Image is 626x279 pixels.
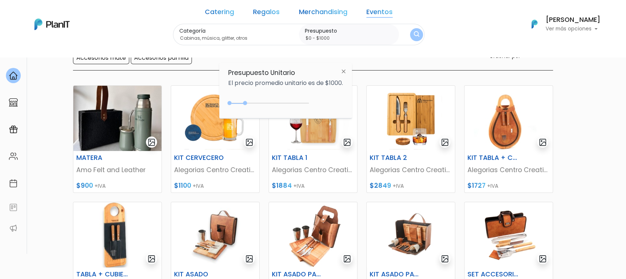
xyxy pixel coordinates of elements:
span: $1884 [272,181,292,190]
p: Amo Felt and Leather [76,165,159,175]
a: Regalos [253,9,280,18]
img: thumb_image__copia___copia_-Photoroom__42_.jpg [171,202,259,267]
a: Eventos [366,9,393,18]
div: J [19,45,130,59]
h6: Presupuesto Unitario [228,69,343,77]
input: Accesorios mate [73,52,129,64]
p: Alegorias Centro Creativo [272,165,354,175]
h6: KIT TABLA 2 [365,154,426,162]
h6: MATERA [72,154,133,162]
span: $2849 [370,181,391,190]
input: Accesorios parrilla [131,52,192,64]
a: Merchandising [299,9,347,18]
h6: SET ACCESORIOS [PERSON_NAME] [463,270,524,278]
h6: KIT CERVECERO [170,154,230,162]
img: thumb_Captura_de_pantalla_2022-10-18_142813.jpg [464,86,553,151]
img: thumb_Captura_de_pantalla_2022-10-19_112057.jpg [367,202,455,267]
button: PlanIt Logo [PERSON_NAME] Ver más opciones [522,14,600,34]
label: Categoría [179,27,296,35]
p: Alegorias Centro Creativo [467,165,550,175]
img: campaigns-02234683943229c281be62815700db0a1741e53638e28bf9629b52c665b00959.svg [9,125,18,134]
img: search_button-432b6d5273f82d61273b3651a40e1bd1b912527efae98b1b7a1b2c0702e16a8d.svg [414,31,419,38]
img: people-662611757002400ad9ed0e3c099ab2801c6687ba6c219adb57efc949bc21e19d.svg [9,152,18,161]
img: partners-52edf745621dab592f3b2c58e3bca9d71375a7ef29c3b500c9f145b62cc070d4.svg [9,224,18,233]
p: Ver más opciones [546,26,600,32]
h6: KIT ASADO PARA 2 [365,270,426,278]
h6: KIT ASADO PARA 2 [267,270,328,278]
div: PLAN IT Ya probaste PlanitGO? Vas a poder automatizarlas acciones de todo el año. Escribinos para... [19,52,130,99]
img: thumb_kittablaconcubiertos_vasowhisky_posavasos.jpg [367,86,455,151]
span: +IVA [487,182,498,190]
h6: KIT TABLA 1 [267,154,328,162]
img: gallery-light [539,255,547,263]
p: Alegorias Centro Creativo [174,165,256,175]
img: gallery-light [147,138,156,147]
img: gallery-light [245,255,254,263]
img: marketplace-4ceaa7011d94191e9ded77b95e3339b90024bf715f7c57f8cf31f2d8c509eaba.svg [9,98,18,107]
i: send [126,111,141,120]
img: thumb_9D89606C-6833-49F3-AB9B-70BB40D551FA.jpeg [73,86,162,151]
img: gallery-light [147,255,156,263]
img: gallery-light [441,255,449,263]
span: ¡Escríbenos! [39,113,113,120]
img: thumb_Captura_de_pantalla_2022-10-19_115400.jpg [464,202,553,267]
span: J [74,45,89,59]
p: Ya probaste PlanitGO? Vas a poder automatizarlas acciones de todo el año. Escribinos para saber más! [26,68,124,93]
img: close-6986928ebcb1d6c9903e3b54e860dbc4d054630f23adef3a32610726dff6a82b.svg [337,65,350,78]
strong: PLAN IT [26,60,47,66]
i: keyboard_arrow_down [115,56,126,68]
span: $1100 [174,181,191,190]
img: thumb_kittablaredonda_jarracervezayposavasosimilcuero.jpg [171,86,259,151]
label: Presupuesto [305,27,396,35]
img: home-e721727adea9d79c4d83392d1f703f7f8bce08238fde08b1acbfd93340b81755.svg [9,71,18,80]
h6: TABLA + CUBIERTOS [72,270,133,278]
img: user_04fe99587a33b9844688ac17b531be2b.png [60,45,74,59]
p: Alegorias Centro Creativo [370,165,452,175]
img: feedback-78b5a0c8f98aac82b08bfc38622c3050aee476f2c9584af64705fc4e61158814.svg [9,203,18,212]
span: +IVA [393,182,404,190]
img: thumb_Captura_de_pantalla_2022-10-19_102702.jpg [269,202,357,267]
img: calendar-87d922413cdce8b2cf7b7f5f62616a5cf9e4887200fb71536465627b3292af00.svg [9,179,18,188]
a: gallery-light KIT TABLA 2 Alegorias Centro Creativo $2849 +IVA [366,85,455,193]
img: gallery-light [245,138,254,147]
a: gallery-light KIT CERVECERO Alegorias Centro Creativo $1100 +IVA [171,85,260,193]
img: gallery-light [343,138,352,147]
span: +IVA [293,182,304,190]
i: insert_emoticon [113,111,126,120]
img: thumb_image__copia___copia_-Photoroom__41_.jpg [73,202,162,267]
img: gallery-light [539,138,547,147]
img: gallery-light [441,138,449,147]
h6: KIT ASADO [170,270,230,278]
img: PlanIt Logo [34,19,70,30]
a: Catering [205,9,234,18]
img: PlanIt Logo [526,16,543,32]
img: gallery-light [343,255,352,263]
h6: [PERSON_NAME] [546,17,600,23]
span: +IVA [94,182,106,190]
a: gallery-light MATERA Amo Felt and Leather $900 +IVA [73,85,162,193]
a: gallery-light KIT TABLA 1 Alegorias Centro Creativo $1884 +IVA [269,85,357,193]
span: $1727 [467,181,486,190]
p: El precio promedio unitario es de $1000. [228,80,343,86]
span: +IVA [193,182,204,190]
span: $900 [76,181,93,190]
a: gallery-light KIT TABLA + CUBIERTOS Alegorias Centro Creativo $1727 +IVA [464,85,553,193]
h6: KIT TABLA + CUBIERTOS [463,154,524,162]
img: user_d58e13f531133c46cb30575f4d864daf.jpeg [67,37,82,52]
